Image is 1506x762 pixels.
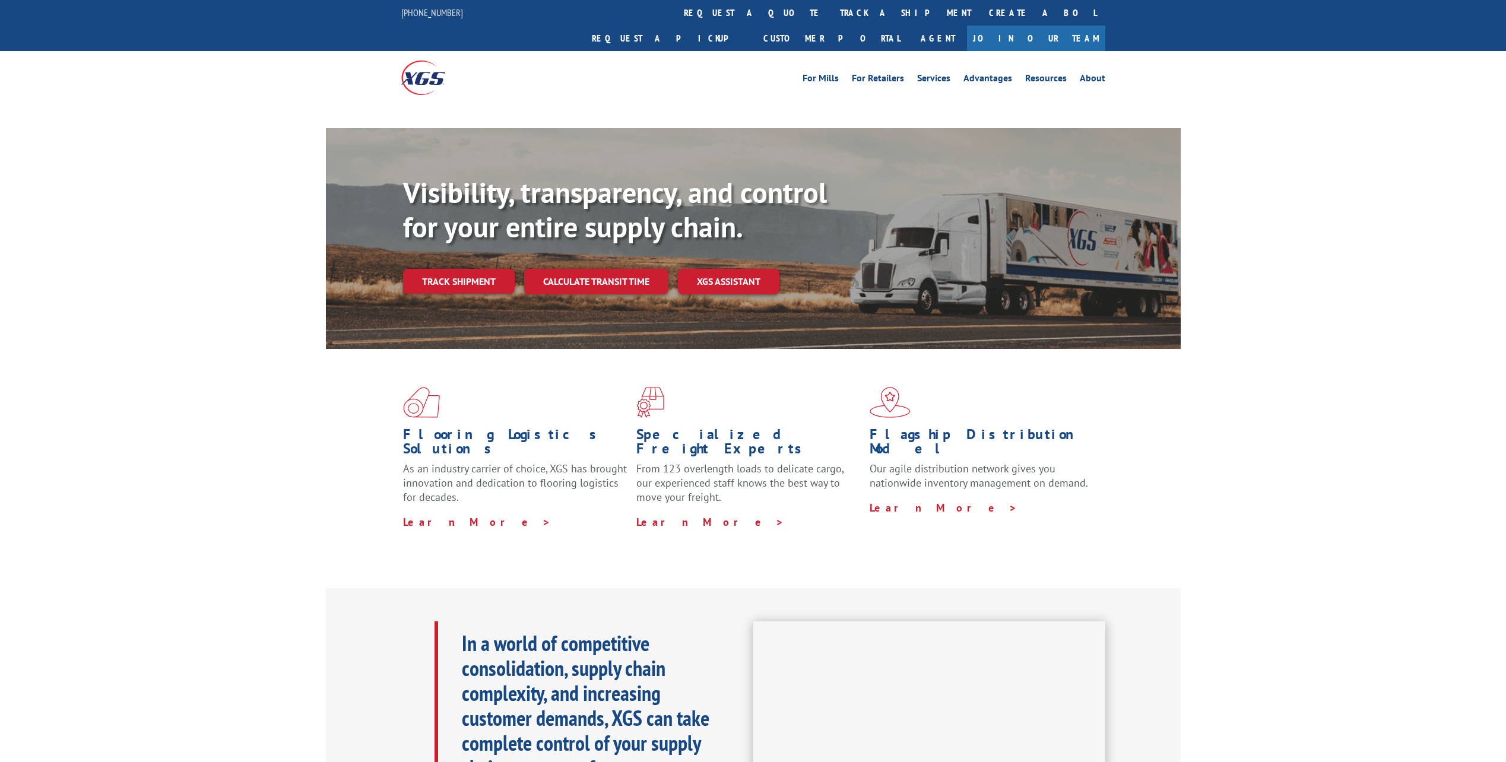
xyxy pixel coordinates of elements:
h1: Specialized Freight Experts [636,427,861,462]
p: From 123 overlength loads to delicate cargo, our experienced staff knows the best way to move you... [636,462,861,515]
h1: Flooring Logistics Solutions [403,427,627,462]
img: xgs-icon-total-supply-chain-intelligence-red [403,387,440,418]
a: Services [917,74,950,87]
img: xgs-icon-focused-on-flooring-red [636,387,664,418]
a: Learn More > [636,515,784,529]
a: Join Our Team [967,26,1105,51]
a: Resources [1025,74,1067,87]
a: For Retailers [852,74,904,87]
a: For Mills [803,74,839,87]
a: Request a pickup [583,26,754,51]
a: About [1080,74,1105,87]
a: Agent [909,26,967,51]
span: Our agile distribution network gives you nationwide inventory management on demand. [870,462,1088,490]
b: Visibility, transparency, and control for your entire supply chain. [403,174,827,245]
a: Advantages [963,74,1012,87]
a: Learn More > [870,501,1017,515]
a: XGS ASSISTANT [678,269,779,294]
a: Track shipment [403,269,515,294]
a: Learn More > [403,515,551,529]
a: [PHONE_NUMBER] [401,7,463,18]
a: Calculate transit time [524,269,668,294]
h1: Flagship Distribution Model [870,427,1094,462]
img: xgs-icon-flagship-distribution-model-red [870,387,911,418]
a: Customer Portal [754,26,909,51]
span: As an industry carrier of choice, XGS has brought innovation and dedication to flooring logistics... [403,462,627,504]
